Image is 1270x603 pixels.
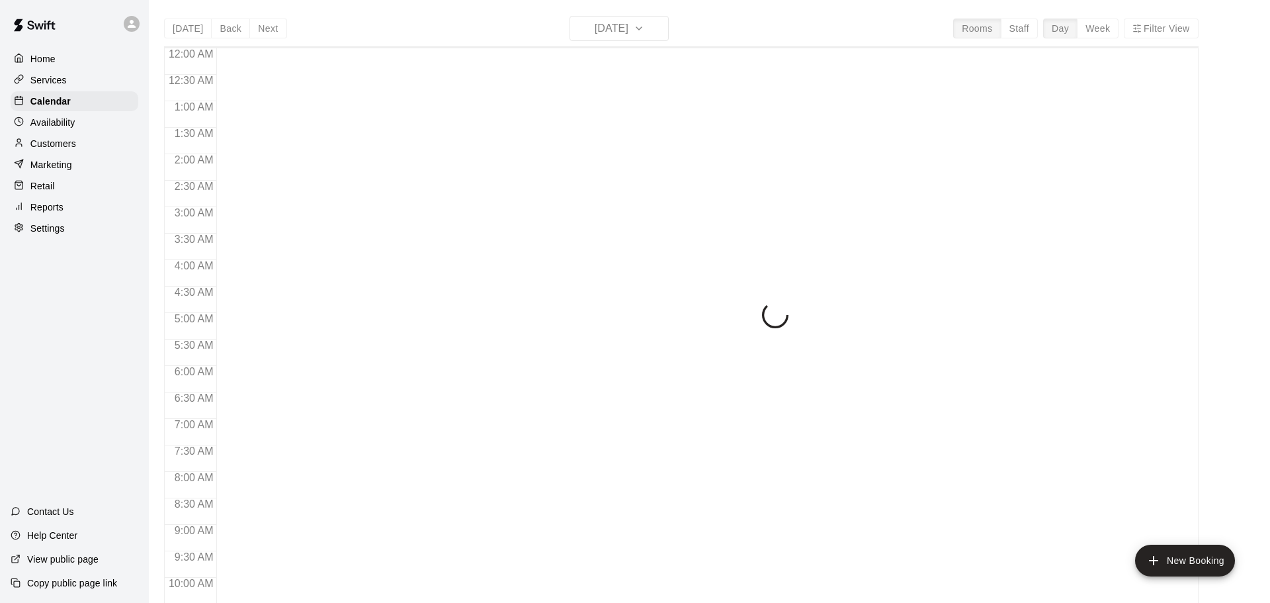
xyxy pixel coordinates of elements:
[165,578,217,589] span: 10:00 AM
[30,179,55,193] p: Retail
[171,128,217,139] span: 1:30 AM
[27,553,99,566] p: View public page
[27,505,74,518] p: Contact Us
[11,113,138,132] a: Availability
[11,49,138,69] a: Home
[171,181,217,192] span: 2:30 AM
[30,158,72,171] p: Marketing
[171,154,217,165] span: 2:00 AM
[11,197,138,217] a: Reports
[27,529,77,542] p: Help Center
[171,445,217,457] span: 7:30 AM
[171,393,217,404] span: 6:30 AM
[27,577,117,590] p: Copy public page link
[171,207,217,218] span: 3:00 AM
[11,70,138,90] a: Services
[11,91,138,111] a: Calendar
[171,234,217,245] span: 3:30 AM
[11,176,138,196] a: Retail
[11,155,138,175] a: Marketing
[30,222,65,235] p: Settings
[30,95,71,108] p: Calendar
[165,48,217,60] span: 12:00 AM
[171,101,217,113] span: 1:00 AM
[171,287,217,298] span: 4:30 AM
[171,525,217,536] span: 9:00 AM
[165,75,217,86] span: 12:30 AM
[171,419,217,430] span: 7:00 AM
[30,73,67,87] p: Services
[171,551,217,563] span: 9:30 AM
[171,340,217,351] span: 5:30 AM
[11,218,138,238] a: Settings
[171,313,217,324] span: 5:00 AM
[11,134,138,154] a: Customers
[171,472,217,483] span: 8:00 AM
[171,498,217,510] span: 8:30 AM
[30,52,56,66] p: Home
[171,366,217,377] span: 6:00 AM
[30,137,76,150] p: Customers
[30,201,63,214] p: Reports
[1135,545,1235,577] button: add
[171,260,217,271] span: 4:00 AM
[30,116,75,129] p: Availability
